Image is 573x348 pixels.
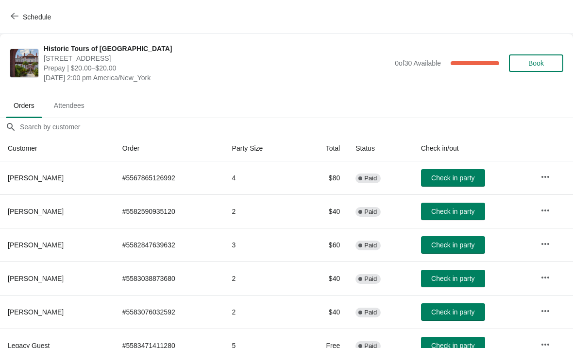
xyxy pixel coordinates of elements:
[299,161,348,194] td: $80
[364,174,377,182] span: Paid
[224,228,299,261] td: 3
[528,59,544,67] span: Book
[46,97,92,114] span: Attendees
[299,136,348,161] th: Total
[115,228,224,261] td: # 5582847639632
[224,161,299,194] td: 4
[115,261,224,295] td: # 5583038873680
[19,118,573,136] input: Search by customer
[44,53,390,63] span: [STREET_ADDRESS]
[5,8,59,26] button: Schedule
[224,295,299,329] td: 2
[115,194,224,228] td: # 5582590935120
[431,275,474,282] span: Check in party
[299,261,348,295] td: $40
[224,136,299,161] th: Party Size
[364,275,377,283] span: Paid
[431,174,474,182] span: Check in party
[115,295,224,329] td: # 5583076032592
[364,242,377,249] span: Paid
[44,44,390,53] span: Historic Tours of [GEOGRAPHIC_DATA]
[421,236,485,254] button: Check in party
[115,161,224,194] td: # 5567865126992
[44,63,390,73] span: Prepay | $20.00–$20.00
[431,208,474,215] span: Check in party
[431,241,474,249] span: Check in party
[8,275,64,282] span: [PERSON_NAME]
[299,228,348,261] td: $60
[8,308,64,316] span: [PERSON_NAME]
[6,97,42,114] span: Orders
[364,309,377,316] span: Paid
[8,174,64,182] span: [PERSON_NAME]
[421,303,485,321] button: Check in party
[8,241,64,249] span: [PERSON_NAME]
[23,13,51,21] span: Schedule
[299,295,348,329] td: $40
[395,59,441,67] span: 0 of 30 Available
[421,203,485,220] button: Check in party
[44,73,390,83] span: [DATE] 2:00 pm America/New_York
[299,194,348,228] td: $40
[224,261,299,295] td: 2
[509,54,563,72] button: Book
[8,208,64,215] span: [PERSON_NAME]
[364,208,377,216] span: Paid
[10,49,38,77] img: Historic Tours of Flagler College
[413,136,533,161] th: Check in/out
[115,136,224,161] th: Order
[348,136,413,161] th: Status
[421,169,485,187] button: Check in party
[224,194,299,228] td: 2
[431,308,474,316] span: Check in party
[421,270,485,287] button: Check in party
